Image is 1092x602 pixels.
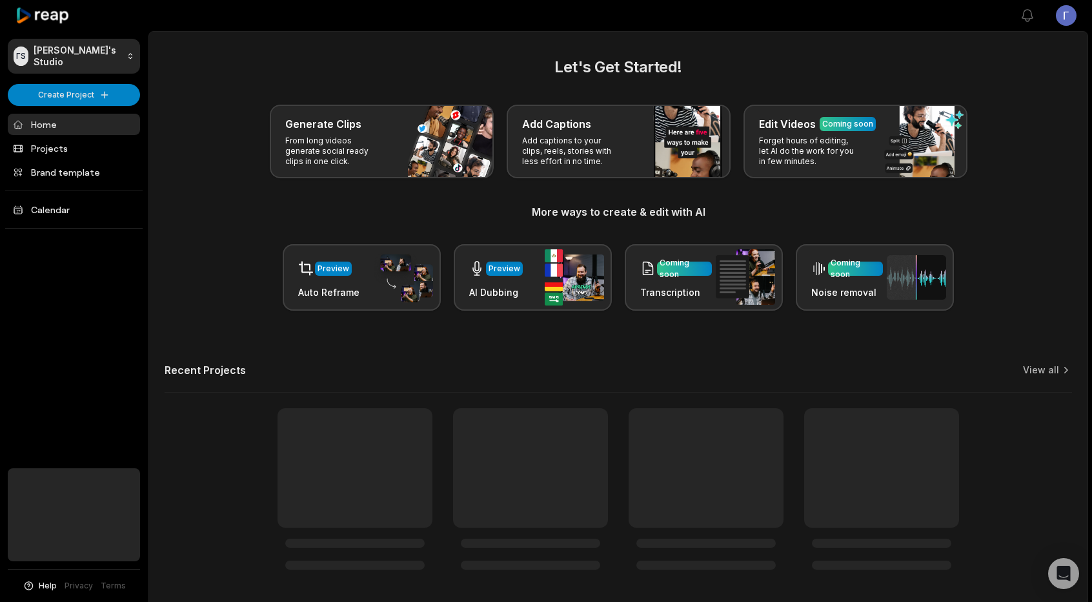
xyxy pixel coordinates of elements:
div: Coming soon [831,257,880,280]
div: Open Intercom Messenger [1048,558,1079,589]
p: Add captions to your clips, reels, stories with less effort in no time. [522,136,622,167]
a: Brand template [8,161,140,183]
button: Create Project [8,84,140,106]
h3: Transcription [640,285,712,299]
a: Home [8,114,140,135]
div: Coming soon [822,118,873,130]
h3: More ways to create & edit with AI [165,204,1072,220]
div: Preview [489,263,520,275]
h3: Add Captions [522,116,591,132]
img: ai_dubbing.png [545,249,604,306]
a: Calendar [8,199,140,220]
img: auto_reframe.png [374,253,433,303]
a: Projects [8,138,140,159]
div: Coming soon [660,257,709,280]
div: Preview [318,263,349,275]
a: Terms [101,580,126,592]
a: Privacy [65,580,93,592]
h3: AI Dubbing [469,285,523,299]
h3: Auto Reframe [298,285,359,299]
a: View all [1023,364,1059,377]
img: noise_removal.png [887,255,946,300]
h2: Recent Projects [165,364,246,377]
h3: Generate Clips [285,116,361,132]
h2: Let's Get Started! [165,56,1072,79]
p: [PERSON_NAME]'s Studio [34,45,121,68]
div: ΓS [14,47,28,66]
h3: Noise removal [811,285,883,299]
h3: Edit Videos [759,116,816,132]
img: transcription.png [716,249,775,305]
p: From long videos generate social ready clips in one click. [285,136,385,167]
button: Help [23,580,57,592]
span: Help [39,580,57,592]
p: Forget hours of editing, let AI do the work for you in few minutes. [759,136,859,167]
